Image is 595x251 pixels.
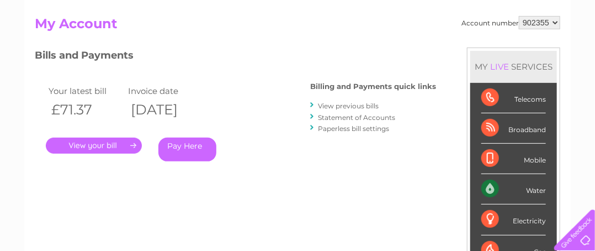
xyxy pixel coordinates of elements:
[481,174,546,205] div: Water
[481,144,546,174] div: Mobile
[401,47,422,55] a: Water
[481,83,546,113] div: Telecoms
[35,48,436,67] h3: Bills and Payments
[470,51,557,82] div: MY SERVICES
[46,138,142,154] a: .
[488,61,511,72] div: LIVE
[125,98,205,121] th: [DATE]
[428,47,453,55] a: Energy
[158,138,216,161] a: Pay Here
[125,83,205,98] td: Invoice date
[46,83,125,98] td: Your latest bill
[481,205,546,235] div: Electricity
[35,16,560,37] h2: My Account
[499,47,515,55] a: Blog
[318,124,389,133] a: Paperless bill settings
[21,29,77,62] img: logo.png
[318,102,379,110] a: View previous bills
[559,47,585,55] a: Log out
[481,113,546,144] div: Broadband
[318,113,395,122] a: Statement of Accounts
[522,47,549,55] a: Contact
[38,6,559,54] div: Clear Business is a trading name of Verastar Limited (registered in [GEOGRAPHIC_DATA] No. 3667643...
[46,98,125,121] th: £71.37
[461,16,560,29] div: Account number
[387,6,463,19] a: 0333 014 3131
[310,82,436,91] h4: Billing and Payments quick links
[459,47,492,55] a: Telecoms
